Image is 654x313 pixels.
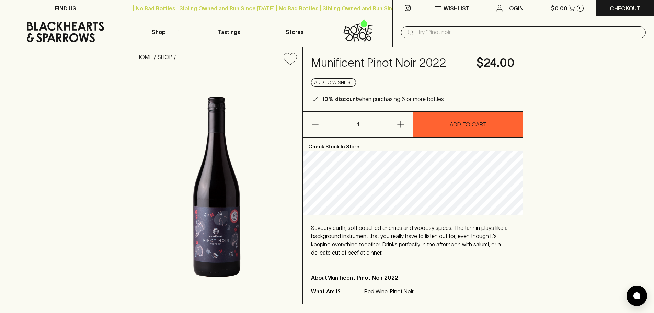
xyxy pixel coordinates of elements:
img: 40501.png [131,70,302,304]
p: $0.00 [551,4,567,12]
p: ADD TO CART [450,120,486,128]
a: Tastings [196,16,262,47]
p: FIND US [55,4,76,12]
p: About Munificent Pinot Noir 2022 [311,273,515,282]
p: Red Wine, Pinot Noir [364,287,414,295]
img: bubble-icon [633,292,640,299]
button: ADD TO CART [413,112,523,137]
p: Check Stock In Store [303,138,523,151]
button: Add to wishlist [281,50,300,68]
p: when purchasing 6 or more bottles [322,95,444,103]
p: Shop [152,28,165,36]
p: Stores [286,28,303,36]
input: Try "Pinot noir" [417,27,640,38]
p: 1 [349,112,366,137]
p: Login [506,4,524,12]
h4: $24.00 [477,56,515,70]
p: Checkout [610,4,641,12]
a: Stores [262,16,327,47]
h4: Munificent Pinot Noir 2022 [311,56,468,70]
p: 0 [579,6,582,10]
p: Tastings [218,28,240,36]
p: Wishlist [444,4,470,12]
p: What Am I? [311,287,363,295]
a: SHOP [158,54,172,60]
button: Shop [131,16,196,47]
button: Add to wishlist [311,78,356,87]
b: 10% discount [322,96,358,102]
span: Savoury earth, soft poached cherries and woodsy spices. The tannin plays like a background instru... [311,225,508,256]
a: HOME [137,54,152,60]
